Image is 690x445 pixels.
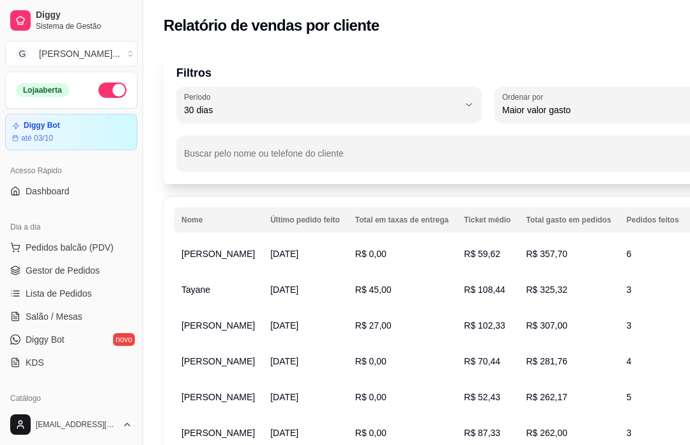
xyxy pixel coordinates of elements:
span: Pedidos balcão (PDV) [26,241,114,254]
button: Select a team [5,41,137,66]
span: R$ 357,70 [526,249,567,259]
span: Sistema de Gestão [36,21,132,31]
span: Lista de Pedidos [26,287,92,300]
span: Dashboard [26,185,70,198]
span: R$ 262,17 [526,392,567,402]
span: Diggy [36,10,132,21]
a: Salão / Mesas [5,306,137,327]
button: Alterar Status [98,82,126,98]
a: Lista de Pedidos [5,283,137,304]
span: [DATE] [270,392,298,402]
th: Nome [174,207,263,233]
div: Catálogo [5,388,137,409]
span: [DATE] [270,249,298,259]
th: Total em taxas de entrega [348,207,457,233]
span: 6 [627,249,632,259]
a: KDS [5,352,137,373]
span: R$ 325,32 [526,285,567,295]
span: 3 [627,428,632,438]
div: Acesso Rápido [5,160,137,181]
span: Salão / Mesas [26,310,82,323]
span: R$ 262,00 [526,428,567,438]
a: Diggy Botnovo [5,329,137,350]
a: Gestor de Pedidos [5,260,137,281]
span: R$ 102,33 [464,320,505,331]
span: R$ 27,00 [355,320,392,331]
span: R$ 87,33 [464,428,500,438]
label: Ordenar por [502,91,548,102]
span: KDS [26,356,44,369]
th: Ticket médio [456,207,518,233]
th: Total gasto em pedidos [518,207,618,233]
span: 3 [627,320,632,331]
button: Pedidos balcão (PDV) [5,237,137,258]
th: Pedidos feitos [619,207,687,233]
span: R$ 281,76 [526,356,567,366]
span: 30 dias [184,104,459,116]
span: R$ 108,44 [464,285,505,295]
span: 4 [627,356,632,366]
span: Gestor de Pedidos [26,264,100,277]
h2: Relatório de vendas por cliente [164,15,379,36]
span: G [16,47,29,60]
a: DiggySistema de Gestão [5,5,137,36]
a: Dashboard [5,181,137,201]
th: Último pedido feito [263,207,348,233]
span: R$ 52,43 [464,392,500,402]
span: R$ 70,44 [464,356,500,366]
span: [DATE] [270,356,298,366]
span: [DATE] [270,428,298,438]
span: Tayane [181,285,210,295]
span: 5 [627,392,632,402]
article: até 03/10 [21,133,53,143]
article: Diggy Bot [24,121,60,130]
span: [DATE] [270,285,298,295]
span: R$ 307,00 [526,320,567,331]
button: Período30 dias [176,87,482,123]
span: [PERSON_NAME] [181,428,255,438]
div: Loja aberta [16,83,69,97]
span: R$ 59,62 [464,249,500,259]
a: Diggy Botaté 03/10 [5,114,137,150]
span: [EMAIL_ADDRESS][DOMAIN_NAME] [36,419,117,430]
span: [PERSON_NAME] [181,320,255,331]
span: [PERSON_NAME] [181,249,255,259]
span: [PERSON_NAME] [181,356,255,366]
button: [EMAIL_ADDRESS][DOMAIN_NAME] [5,409,137,440]
span: R$ 45,00 [355,285,392,295]
span: R$ 0,00 [355,428,387,438]
div: [PERSON_NAME] ... [39,47,120,60]
span: R$ 0,00 [355,392,387,402]
span: 3 [627,285,632,295]
label: Período [184,91,215,102]
span: R$ 0,00 [355,356,387,366]
div: Dia a dia [5,217,137,237]
span: R$ 0,00 [355,249,387,259]
span: [PERSON_NAME] [181,392,255,402]
span: Diggy Bot [26,333,65,346]
span: [DATE] [270,320,298,331]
